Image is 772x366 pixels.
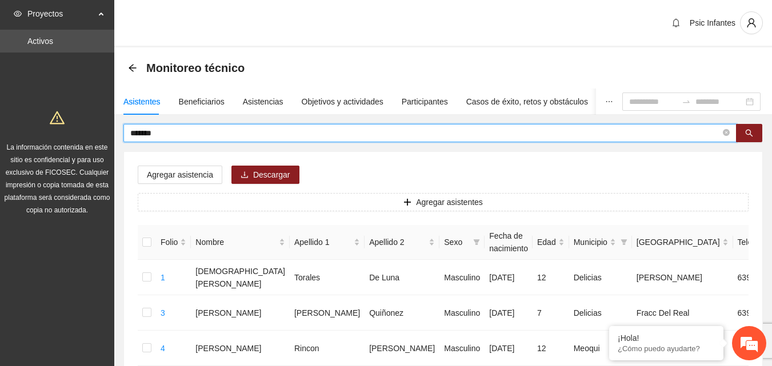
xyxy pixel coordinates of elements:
td: [PERSON_NAME] [365,331,439,366]
div: Asistentes [123,95,161,108]
span: Estamos en línea. [66,119,158,234]
span: search [745,129,753,138]
th: Edad [533,225,569,260]
td: Fracc Del Real [632,295,733,331]
td: Meoqui [569,331,632,366]
td: Masculino [439,295,485,331]
span: Apellido 2 [369,236,426,248]
span: Municipio [574,236,607,248]
td: 7 [533,295,569,331]
div: Beneficiarios [179,95,225,108]
span: plus [403,198,411,207]
th: Apellido 2 [365,225,439,260]
button: ellipsis [596,89,622,115]
td: [PERSON_NAME] [191,331,290,366]
th: Apellido 1 [290,225,365,260]
span: Nombre [195,236,277,248]
span: Edad [537,236,556,248]
span: [GEOGRAPHIC_DATA] [637,236,720,248]
span: La información contenida en este sitio es confidencial y para uso exclusivo de FICOSEC. Cualquier... [5,143,110,214]
span: close-circle [723,129,730,136]
p: ¿Cómo puedo ayudarte? [618,344,715,353]
th: Fecha de nacimiento [485,225,533,260]
td: 12 [533,331,569,366]
th: Colonia [632,225,733,260]
td: Rincon [290,331,365,366]
span: Apellido 1 [294,236,351,248]
span: Agregar asistencia [147,168,213,181]
td: Delicias [569,260,632,295]
td: [PERSON_NAME] [290,295,365,331]
button: downloadDescargar [231,166,299,184]
td: Quiñonez [365,295,439,331]
button: plusAgregar asistentes [138,193,749,211]
td: [DEMOGRAPHIC_DATA][PERSON_NAME] [191,260,290,295]
div: Chatee con nosotros ahora [59,58,192,73]
span: close-circle [723,128,730,139]
span: Agregar asistentes [416,196,483,208]
th: Nombre [191,225,290,260]
div: Casos de éxito, retos y obstáculos [466,95,588,108]
span: filter [471,234,482,251]
span: user [741,18,762,28]
div: Objetivos y actividades [302,95,383,108]
span: arrow-left [128,63,137,73]
button: Agregar asistencia [138,166,222,184]
td: Delicias [569,295,632,331]
span: to [682,97,691,106]
td: 12 [533,260,569,295]
div: Back [128,63,137,73]
td: Masculino [439,260,485,295]
span: filter [473,239,480,246]
a: 4 [161,344,165,353]
button: search [736,124,762,142]
button: user [740,11,763,34]
span: filter [621,239,627,246]
span: Folio [161,236,178,248]
div: Asistencias [243,95,283,108]
div: ¡Hola! [618,333,715,343]
textarea: Escriba su mensaje y pulse “Intro” [6,244,218,284]
span: Sexo [444,236,469,248]
span: Proyectos [27,2,95,25]
a: 1 [161,273,165,282]
td: Masculino [439,331,485,366]
span: filter [618,234,630,251]
a: 3 [161,308,165,317]
span: swap-right [682,97,691,106]
a: Activos [27,37,53,46]
div: Participantes [402,95,448,108]
span: bell [667,18,685,27]
span: ellipsis [605,98,613,106]
span: Monitoreo técnico [146,59,245,77]
td: [DATE] [485,295,533,331]
td: [PERSON_NAME] [191,295,290,331]
td: Torales [290,260,365,295]
td: De Luna [365,260,439,295]
th: Folio [156,225,191,260]
button: bell [667,14,685,32]
th: Municipio [569,225,632,260]
td: [DATE] [485,260,533,295]
td: [DATE] [485,331,533,366]
span: eye [14,10,22,18]
span: Descargar [253,168,290,181]
div: Minimizar ventana de chat en vivo [187,6,215,33]
td: [PERSON_NAME] [632,260,733,295]
span: download [241,171,249,180]
span: warning [50,110,65,125]
span: Psic Infantes [690,18,735,27]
